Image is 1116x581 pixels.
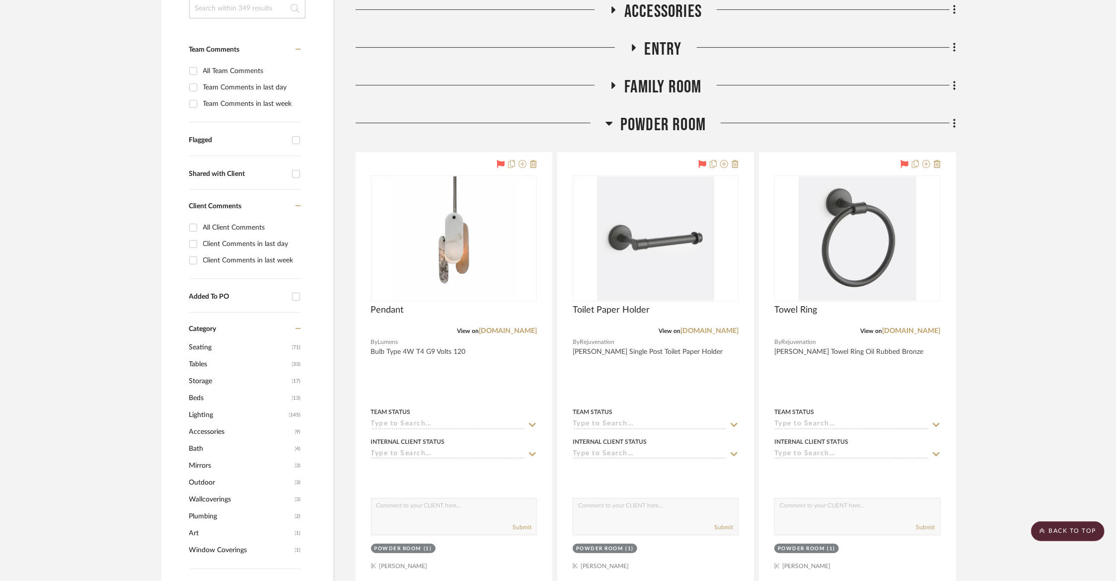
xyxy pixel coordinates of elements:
div: Client Comments in last day [203,236,298,252]
a: [DOMAIN_NAME] [479,328,537,334]
span: Bath [189,440,293,457]
div: Client Comments in last week [203,252,298,268]
input: Type to Search… [371,450,525,459]
span: Seating [189,339,290,356]
img: Toilet Paper Holder [597,176,714,301]
span: Rejuvenation [580,337,614,347]
div: Internal Client Status [371,437,445,446]
span: (145) [289,407,301,423]
span: Accessories [624,1,702,22]
span: Entry [645,39,682,60]
span: (17) [292,373,301,389]
span: (3) [295,475,301,491]
span: Mirrors [189,457,293,474]
span: View on [457,328,479,334]
span: (13) [292,390,301,406]
div: Powder Room [374,545,422,553]
span: Toilet Paper Holder [573,305,650,316]
input: Type to Search… [774,420,928,429]
span: Wallcoverings [189,491,293,508]
span: Pendant [371,305,404,316]
div: Internal Client Status [774,437,848,446]
span: (2) [295,508,301,524]
span: Accessories [189,423,293,440]
span: Towel Ring [774,305,817,316]
div: All Team Comments [203,63,298,79]
span: (3) [295,492,301,507]
span: Rejuvenation [781,337,816,347]
div: Powder Room [778,545,825,553]
div: (1) [625,545,634,553]
span: By [774,337,781,347]
div: Team Comments in last day [203,80,298,95]
input: Type to Search… [573,450,727,459]
img: Towel Ring [799,176,916,301]
div: Team Comments in last week [203,96,298,112]
span: Beds [189,390,290,407]
button: Submit [513,523,531,532]
input: Type to Search… [774,450,928,459]
span: View on [861,328,883,334]
div: Internal Client Status [573,437,647,446]
span: Lighting [189,407,287,423]
span: (1) [295,542,301,558]
div: Added To PO [189,293,287,301]
span: View on [659,328,680,334]
span: (1) [295,525,301,541]
div: All Client Comments [203,220,298,236]
span: Plumbing [189,508,293,525]
input: Type to Search… [573,420,727,429]
span: By [573,337,580,347]
span: Tables [189,356,290,373]
span: (9) [295,424,301,440]
div: Team Status [573,408,612,416]
a: [DOMAIN_NAME] [680,328,739,334]
scroll-to-top-button: BACK TO TOP [1031,521,1105,541]
img: Pendant [392,176,516,301]
div: Powder Room [576,545,623,553]
div: Team Status [774,408,814,416]
span: Client Comments [189,203,242,210]
span: Art [189,525,293,542]
span: Storage [189,373,290,390]
div: 0 [573,176,738,301]
span: Category [189,325,217,333]
span: (3) [295,458,301,474]
div: Shared with Client [189,170,287,178]
div: Team Status [371,408,411,416]
div: (1) [827,545,836,553]
div: Flagged [189,136,287,145]
a: [DOMAIN_NAME] [883,328,941,334]
span: (4) [295,441,301,457]
span: Powder Room [620,114,706,136]
span: Outdoor [189,474,293,491]
div: (1) [424,545,432,553]
span: (71) [292,339,301,355]
span: Lumens [378,337,398,347]
span: Family Room [624,77,701,98]
span: By [371,337,378,347]
button: Submit [714,523,733,532]
span: Team Comments [189,46,240,53]
span: (33) [292,356,301,372]
span: Window Coverings [189,542,293,559]
button: Submit [916,523,935,532]
input: Type to Search… [371,420,525,429]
